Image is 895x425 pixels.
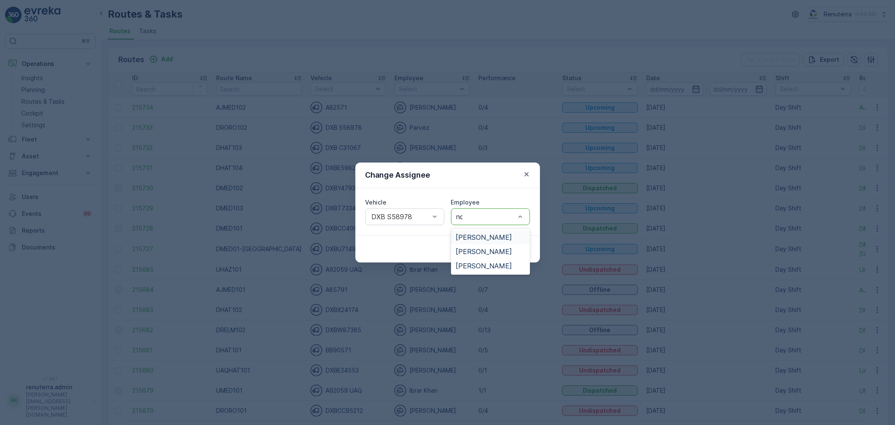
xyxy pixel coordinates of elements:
p: Change Assignee [365,169,431,181]
span: [PERSON_NAME] [456,233,512,241]
label: Vehicle [365,199,387,206]
span: [PERSON_NAME] [456,262,512,270]
label: Employee [451,199,480,206]
span: [PERSON_NAME] [456,248,512,255]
